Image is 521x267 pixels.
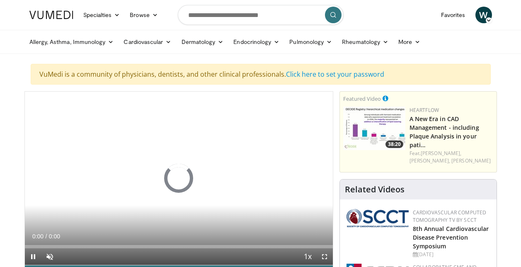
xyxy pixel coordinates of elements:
button: Playback Rate [300,248,316,265]
div: Progress Bar [25,245,333,248]
a: A New Era in CAD Management - including Plaque Analysis in your pati… [410,115,479,149]
button: Fullscreen [316,248,333,265]
span: 0:00 [32,233,44,240]
small: Featured Video [343,95,381,102]
img: 738d0e2d-290f-4d89-8861-908fb8b721dc.150x105_q85_crop-smart_upscale.jpg [343,107,405,150]
a: Browse [125,7,163,23]
a: More [393,34,425,50]
video-js: Video Player [25,92,333,265]
div: Feat. [410,150,493,165]
a: Allergy, Asthma, Immunology [24,34,119,50]
a: Specialties [78,7,125,23]
a: [PERSON_NAME], [421,150,461,157]
a: W [475,7,492,23]
div: [DATE] [413,251,490,258]
div: VuMedi is a community of physicians, dentists, and other clinical professionals. [31,64,491,85]
a: Favorites [436,7,470,23]
a: Click here to set your password [286,70,384,79]
a: Cardiovascular Computed Tomography TV by SCCT [413,209,487,223]
a: Dermatology [177,34,229,50]
a: [PERSON_NAME] [451,157,491,164]
a: Pulmonology [284,34,337,50]
img: 51a70120-4f25-49cc-93a4-67582377e75f.png.150x105_q85_autocrop_double_scale_upscale_version-0.2.png [347,209,409,227]
span: 0:00 [49,233,60,240]
a: [PERSON_NAME], [410,157,450,164]
button: Unmute [41,248,58,265]
a: 38:20 [343,107,405,150]
span: / [46,233,47,240]
a: Heartflow [410,107,439,114]
span: 38:20 [385,141,403,148]
a: Rheumatology [337,34,393,50]
button: Pause [25,248,41,265]
a: Endocrinology [228,34,284,50]
input: Search topics, interventions [178,5,344,25]
img: VuMedi Logo [29,11,73,19]
a: Cardiovascular [119,34,176,50]
h4: Related Videos [345,184,405,194]
a: 8th Annual Cardiovascular Disease Prevention Symposium [413,225,489,250]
